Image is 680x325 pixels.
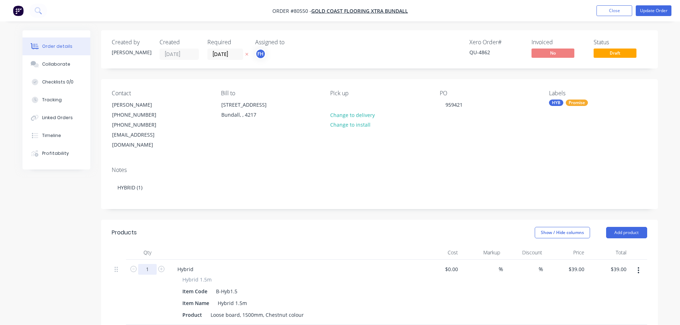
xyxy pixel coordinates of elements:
div: Xero Order # [469,39,523,46]
div: Labels [549,90,647,97]
div: Bundall, , 4217 [221,110,281,120]
div: Loose board, 1500mm, Chestnut colour [208,310,307,320]
div: [PERSON_NAME] [112,100,171,110]
div: B-Hyb1.5 [213,286,240,296]
div: Cost [419,245,461,260]
div: Total [587,245,629,260]
div: Products [112,228,137,237]
button: Linked Orders [22,109,90,127]
div: Product [180,310,205,320]
div: 959421 [440,100,468,110]
span: Order #80550 - [272,7,311,14]
button: Change to install [326,120,374,130]
div: Created by [112,39,151,46]
div: Item Name [180,298,212,308]
div: Order details [42,43,72,50]
button: Update Order [636,5,671,16]
div: [PERSON_NAME] [112,49,151,56]
div: Contact [112,90,210,97]
div: [EMAIL_ADDRESS][DOMAIN_NAME] [112,130,171,150]
a: Gold Coast Flooring Xtra Bundall [311,7,408,14]
div: Status [594,39,647,46]
div: Checklists 0/0 [42,79,74,85]
button: Collaborate [22,55,90,73]
div: Linked Orders [42,115,73,121]
div: Created [160,39,199,46]
div: HYB [549,100,563,106]
span: % [539,265,543,273]
button: Tracking [22,91,90,109]
button: Order details [22,37,90,55]
div: Promise [566,100,588,106]
button: Profitability [22,144,90,162]
div: Price [545,245,587,260]
div: [PHONE_NUMBER] [112,120,171,130]
div: Qty [126,245,169,260]
div: [STREET_ADDRESS] [221,100,281,110]
div: Timeline [42,132,61,139]
button: Show / Hide columns [535,227,590,238]
div: [PERSON_NAME][PHONE_NUMBER][PHONE_NUMBER][EMAIL_ADDRESS][DOMAIN_NAME] [106,100,177,150]
span: No [532,49,574,57]
div: Item Code [180,286,210,296]
button: Add product [606,227,647,238]
div: [STREET_ADDRESS]Bundall, , 4217 [215,100,287,122]
div: [PHONE_NUMBER] [112,110,171,120]
div: Notes [112,167,647,173]
div: Pick up [330,90,428,97]
div: Assigned to [255,39,327,46]
button: Timeline [22,127,90,144]
button: Close [596,5,632,16]
div: Discount [503,245,545,260]
button: FH [255,49,266,59]
button: Change to delivery [326,110,378,120]
div: PO [440,90,538,97]
div: Hybrid 1.5m [215,298,250,308]
div: Tracking [42,97,62,103]
img: Factory [13,5,24,16]
div: Collaborate [42,61,70,67]
div: Required [207,39,247,46]
div: Profitability [42,150,69,157]
div: HYBRID (1) [112,177,647,198]
div: Bill to [221,90,319,97]
div: Hybrid [172,264,199,274]
span: Hybrid 1.5m [182,276,212,283]
span: % [499,265,503,273]
div: QU-4862 [469,49,523,56]
div: Invoiced [532,39,585,46]
button: Checklists 0/0 [22,73,90,91]
div: Markup [461,245,503,260]
span: Draft [594,49,636,57]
